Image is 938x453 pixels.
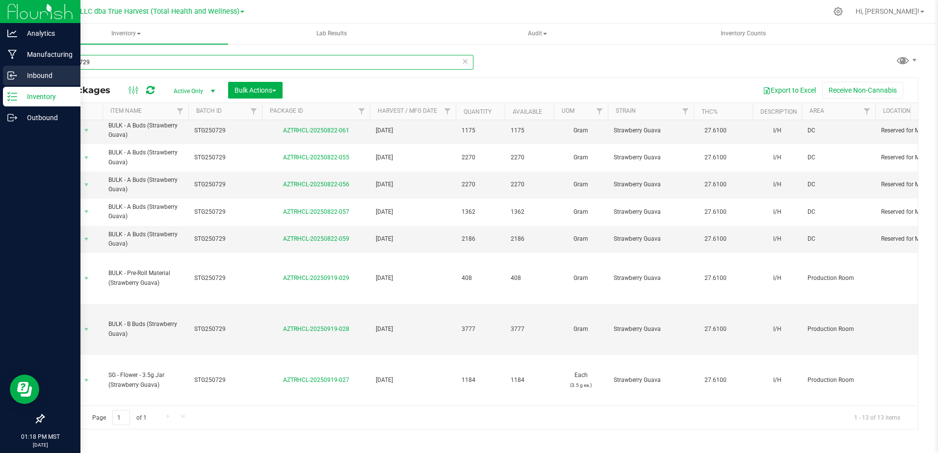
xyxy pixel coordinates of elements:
[435,24,640,44] a: Audit
[511,325,548,334] span: 3777
[80,323,93,336] span: select
[513,108,542,115] a: Available
[7,71,17,80] inline-svg: Inbound
[172,103,188,120] a: Filter
[17,70,76,81] p: Inbound
[7,92,17,101] inline-svg: Inventory
[108,230,182,249] span: BULK - A Buds (Strawberry Guava)
[808,325,869,334] span: Production Room
[641,24,845,44] a: Inventory Counts
[196,107,222,114] a: Batch ID
[7,50,17,59] inline-svg: Manufacturing
[758,125,796,136] div: I/H
[700,373,731,387] span: 27.6100
[80,374,93,387] span: select
[194,207,256,217] span: STG250729
[246,103,262,120] a: Filter
[614,325,688,334] span: Strawberry Guava
[832,7,844,16] div: Manage settings
[283,275,349,281] a: AZTRHCL-20250919-029
[108,148,182,167] span: BULK - A Buds (Strawberry Guava)
[462,274,499,283] span: 408
[17,91,76,102] p: Inventory
[80,232,93,246] span: select
[228,82,283,99] button: Bulk Actions
[376,180,450,189] span: [DATE]
[560,380,602,390] p: (3.5 g ea.)
[700,151,731,165] span: 27.6100
[110,107,142,114] a: Item Name
[17,49,76,60] p: Manufacturing
[283,181,349,188] a: AZTRHCL-20250822-056
[28,7,239,16] span: DXR FINANCE 4 LLC dba True Harvest (Total Health and Wellness)
[758,206,796,218] div: I/H
[758,273,796,284] div: I/H
[856,7,919,15] span: Hi, [PERSON_NAME]!
[194,234,256,244] span: STG250729
[511,376,548,385] span: 1184
[194,274,256,283] span: STG250729
[234,86,276,94] span: Bulk Actions
[808,207,869,217] span: DC
[462,207,499,217] span: 1362
[560,153,602,162] span: Gram
[194,180,256,189] span: STG250729
[822,82,903,99] button: Receive Non-Cannabis
[283,377,349,383] a: AZTRHCL-20250919-027
[283,154,349,161] a: AZTRHCL-20250822-055
[700,271,731,285] span: 27.6100
[614,126,688,135] span: Strawberry Guava
[808,126,869,135] span: DC
[614,274,688,283] span: Strawberry Guava
[707,29,779,38] span: Inventory Counts
[462,153,499,162] span: 2270
[108,176,182,194] span: BULK - A Buds (Strawberry Guava)
[592,103,608,120] a: Filter
[700,124,731,138] span: 27.6100
[758,152,796,163] div: I/H
[859,103,875,120] a: Filter
[376,234,450,244] span: [DATE]
[808,376,869,385] span: Production Room
[270,107,303,114] a: Package ID
[4,432,76,441] p: 01:18 PM MST
[462,180,499,189] span: 2270
[511,274,548,283] span: 408
[354,103,370,120] a: Filter
[51,85,120,96] span: All Packages
[808,153,869,162] span: DC
[108,121,182,140] span: BULK - A Buds (Strawberry Guava)
[511,207,548,217] span: 1362
[80,151,93,165] span: select
[84,410,155,425] span: Page of 1
[560,371,602,389] span: Each
[376,376,450,385] span: [DATE]
[4,441,76,449] p: [DATE]
[758,233,796,245] div: I/H
[756,82,822,99] button: Export to Excel
[511,153,548,162] span: 2270
[108,269,182,287] span: BULK - Pre-Roll Material (Strawberry Guava)
[108,320,182,338] span: BULK - B Buds (Strawberry Guava)
[560,207,602,217] span: Gram
[511,180,548,189] span: 2270
[283,208,349,215] a: AZTRHCL-20250822-057
[616,107,636,114] a: Strain
[614,376,688,385] span: Strawberry Guava
[80,205,93,219] span: select
[229,24,434,44] a: Lab Results
[108,371,182,389] span: SG - Flower - 3.5g Jar (Strawberry Guava)
[758,179,796,190] div: I/H
[7,28,17,38] inline-svg: Analytics
[436,24,639,44] span: Audit
[376,207,450,217] span: [DATE]
[10,375,39,404] iframe: Resource center
[562,107,574,114] a: UOM
[560,274,602,283] span: Gram
[700,322,731,336] span: 27.6100
[758,324,796,335] div: I/H
[809,107,824,114] a: Area
[700,177,731,192] span: 27.6100
[883,107,911,114] a: Location
[760,108,797,115] a: Description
